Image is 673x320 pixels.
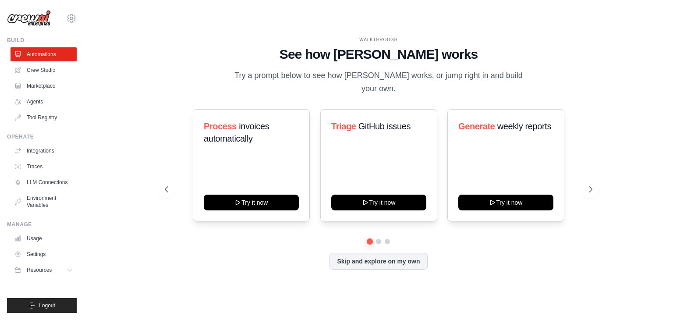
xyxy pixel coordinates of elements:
span: GitHub issues [358,121,410,131]
span: weekly reports [497,121,551,131]
a: Integrations [11,144,77,158]
h1: See how [PERSON_NAME] works [165,46,592,62]
button: Logout [7,298,77,313]
div: Manage [7,221,77,228]
a: Settings [11,247,77,261]
span: Generate [458,121,495,131]
div: Build [7,37,77,44]
div: Operate [7,133,77,140]
a: Agents [11,95,77,109]
a: LLM Connections [11,175,77,189]
a: Crew Studio [11,63,77,77]
button: Try it now [458,195,553,210]
div: WALKTHROUGH [165,36,592,43]
button: Try it now [204,195,299,210]
a: Automations [11,47,77,61]
span: invoices automatically [204,121,269,143]
a: Tool Registry [11,110,77,124]
a: Marketplace [11,79,77,93]
span: Triage [331,121,356,131]
p: Try a prompt below to see how [PERSON_NAME] works, or jump right in and build your own. [231,69,526,95]
span: Process [204,121,237,131]
button: Skip and explore on my own [329,253,427,270]
a: Environment Variables [11,191,77,212]
a: Usage [11,231,77,245]
img: Logo [7,10,51,27]
span: Resources [27,267,52,274]
span: Logout [39,302,55,309]
a: Traces [11,160,77,174]
button: Try it now [331,195,426,210]
button: Resources [11,263,77,277]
